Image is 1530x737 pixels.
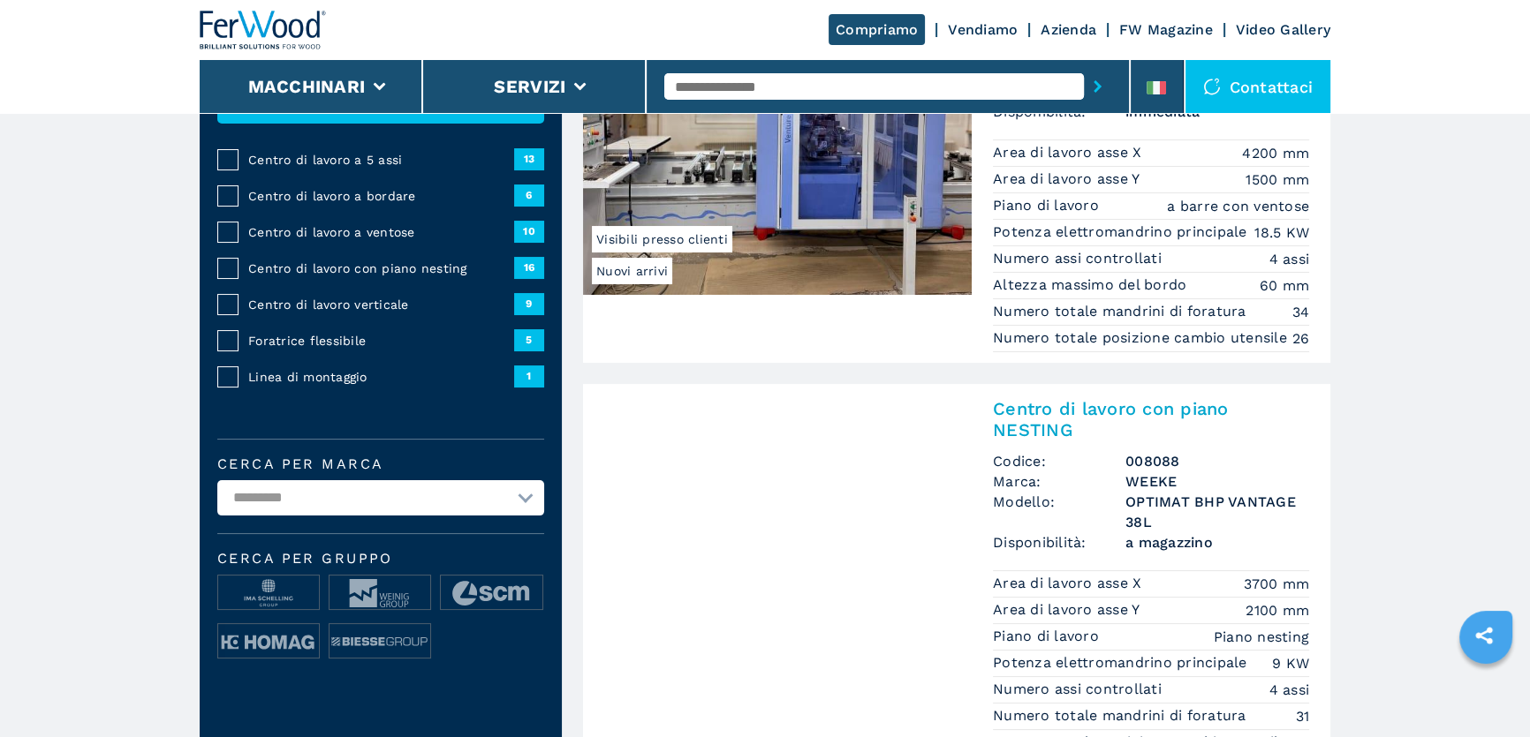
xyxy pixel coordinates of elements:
a: Azienda [1041,21,1096,38]
span: Foratrice flessibile [248,332,514,350]
span: Codice: [993,451,1125,471]
em: 31 [1296,706,1310,726]
span: Centro di lavoro a bordare [248,187,514,205]
em: 4200 mm [1242,143,1309,163]
a: Video Gallery [1236,21,1330,38]
label: Cerca per marca [217,457,544,471]
em: 18.5 KW [1254,222,1309,243]
span: Centro di lavoro verticale [248,296,514,313]
h3: WEEKE [1125,471,1309,492]
img: image [329,624,430,659]
img: image [218,575,319,611]
span: 16 [514,257,544,278]
img: Ferwood [200,11,327,49]
p: Potenza elettromandrino principale [993,653,1252,673]
p: Area di lavoro asse Y [993,169,1145,189]
span: Disponibilità: [993,532,1125,553]
span: Centro di lavoro con piano nesting [248,259,514,277]
em: 4 assi [1269,249,1310,269]
span: a magazzino [1125,532,1309,553]
a: Vendiamo [948,21,1018,38]
p: Piano di lavoro [993,196,1103,215]
span: Cerca per Gruppo [217,552,544,566]
em: 1500 mm [1246,169,1309,190]
span: Centro di lavoro a ventose [248,223,514,241]
em: 2100 mm [1246,600,1309,620]
p: Area di lavoro asse X [993,143,1147,162]
p: Numero assi controllati [993,680,1166,699]
button: submit-button [1084,66,1111,107]
a: sharethis [1462,613,1506,658]
span: Centro di lavoro a 5 assi [248,151,514,169]
p: Area di lavoro asse X [993,574,1147,593]
p: Altezza massimo del bordo [993,275,1192,295]
em: 3700 mm [1244,574,1309,594]
h3: 008088 [1125,451,1309,471]
div: Contattaci [1185,60,1331,113]
em: 4 assi [1269,680,1310,700]
span: 5 [514,329,544,350]
button: Servizi [494,76,565,97]
em: Piano nesting [1214,627,1309,647]
span: Marca: [993,471,1125,492]
iframe: Chat [1455,658,1517,724]
em: a barre con ventose [1167,196,1309,216]
span: Linea di montaggio [248,368,514,386]
span: Nuovi arrivi [592,258,672,284]
span: Modello: [993,492,1125,532]
img: image [329,575,430,611]
img: image [218,624,319,659]
p: Potenza elettromandrino principale [993,222,1252,242]
p: Piano di lavoro [993,627,1103,646]
img: image [441,575,542,611]
img: Contattaci [1203,78,1221,95]
em: 34 [1292,302,1310,322]
span: Visibili presso clienti [592,226,732,252]
button: Macchinari [248,76,366,97]
p: Numero totale mandrini di foratura [993,706,1251,726]
span: 13 [514,148,544,169]
p: Area di lavoro asse Y [993,600,1145,620]
span: 10 [514,221,544,242]
p: Numero assi controllati [993,249,1166,268]
h2: Centro di lavoro con piano NESTING [993,398,1309,440]
span: 6 [514,184,544,206]
a: Compriamo [829,14,925,45]
em: 26 [1292,328,1310,349]
a: FW Magazine [1119,21,1213,38]
em: 60 mm [1260,275,1309,296]
em: 9 KW [1272,653,1309,673]
p: Numero totale mandrini di foratura [993,302,1251,321]
p: Numero totale posizione cambio utensile [993,328,1291,348]
h3: OPTIMAT BHP VANTAGE 38L [1125,492,1309,532]
span: 9 [514,293,544,314]
span: 1 [514,365,544,387]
